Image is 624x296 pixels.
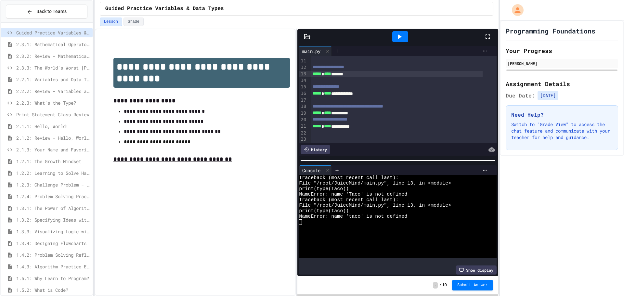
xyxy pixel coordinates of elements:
[299,214,407,219] span: NameError: name 'taco' is not defined
[16,205,90,212] span: 1.3.1: The Power of Algorithms
[299,58,307,64] div: 11
[16,251,90,258] span: 1.4.2: Problem Solving Reflection
[299,123,307,130] div: 21
[16,216,90,223] span: 1.3.2: Specifying Ideas with Pseudocode
[16,158,90,165] span: 1.2.1: The Growth Mindset
[433,282,438,289] span: -
[16,64,90,71] span: 2.3.3: The World's Worst [PERSON_NAME] Market
[299,90,307,97] div: 16
[16,135,90,141] span: 2.1.2: Review - Hello, World!
[505,3,525,18] div: My Account
[506,92,535,99] span: Due Date:
[299,175,398,181] span: Traceback (most recent call last):
[511,111,613,119] h3: Need Help?
[299,181,451,186] span: File "/root/JuiceMind/main.py", line 13, in <module>
[16,228,90,235] span: 1.3.3: Visualizing Logic with Flowcharts
[299,192,407,197] span: NameError: name 'Taco' is not defined
[299,84,307,90] div: 15
[299,186,349,192] span: print(type(Taco))
[299,97,307,104] div: 17
[299,64,307,71] div: 12
[299,117,307,123] div: 20
[299,165,332,175] div: Console
[123,18,144,26] button: Grade
[299,77,307,84] div: 14
[299,136,307,143] div: 23
[506,26,595,35] h1: Programming Foundations
[16,88,90,95] span: 2.2.2: Review - Variables and Data Types
[16,99,90,106] span: 2.2.3: What's the Type?
[538,91,558,100] span: [DATE]
[16,275,90,282] span: 1.5.1: Why Learn to Program?
[299,46,332,56] div: main.py
[36,8,67,15] span: Back to Teams
[439,283,441,288] span: /
[299,71,307,77] div: 13
[299,110,307,117] div: 19
[16,76,90,83] span: 2.2.1: Variables and Data Types
[100,18,122,26] button: Lesson
[508,60,616,66] div: [PERSON_NAME]
[16,170,90,176] span: 1.2.2: Learning to Solve Hard Problems
[16,111,90,118] span: Print Statement Class Review
[16,240,90,247] span: 1.3.4: Designing Flowcharts
[299,203,451,208] span: File "/root/JuiceMind/main.py", line 13, in <module>
[299,197,398,203] span: Traceback (most recent call last):
[299,208,349,214] span: print(type(taco))
[299,167,324,174] div: Console
[506,79,618,88] h2: Assignment Details
[457,283,488,288] span: Submit Answer
[16,146,90,153] span: 2.1.3: Your Name and Favorite Movie
[506,46,618,55] h2: Your Progress
[16,41,90,48] span: 2.3.1: Mathematical Operators
[299,130,307,136] div: 22
[16,53,90,59] span: 2.3.2: Review - Mathematical Operators
[6,5,87,19] button: Back to Teams
[456,265,497,275] div: Show display
[299,48,324,55] div: main.py
[16,181,90,188] span: 1.2.3: Challenge Problem - The Bridge
[16,287,90,293] span: 1.5.2: What is Code?
[301,145,330,154] div: History
[442,283,447,288] span: 10
[16,29,90,36] span: Guided Practice Variables & Data Types
[105,5,224,13] span: Guided Practice Variables & Data Types
[16,263,90,270] span: 1.4.3: Algorithm Practice Exercises
[299,103,307,110] div: 18
[452,280,493,290] button: Submit Answer
[511,121,613,141] p: Switch to "Grade View" to access the chat feature and communicate with your teacher for help and ...
[16,193,90,200] span: 1.2.4: Problem Solving Practice
[16,123,90,130] span: 2.1.1: Hello, World!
